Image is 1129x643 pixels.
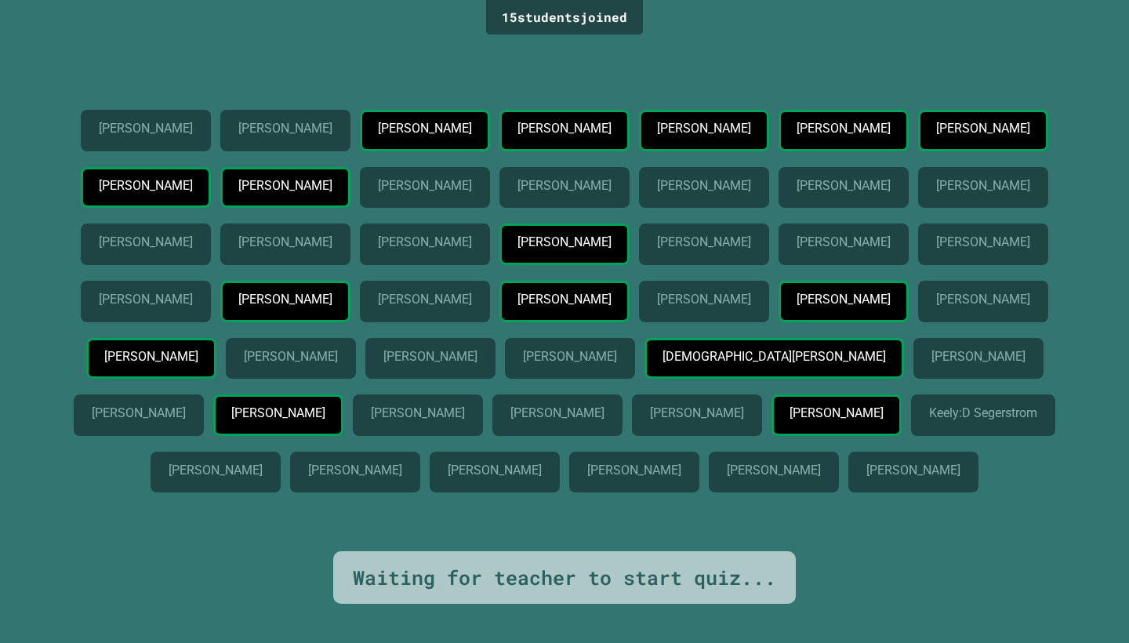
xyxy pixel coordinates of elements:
[99,122,192,136] p: [PERSON_NAME]
[378,179,471,193] p: [PERSON_NAME]
[371,406,464,420] p: [PERSON_NAME]
[378,235,471,249] p: [PERSON_NAME]
[517,235,611,249] p: [PERSON_NAME]
[238,122,332,136] p: [PERSON_NAME]
[523,350,616,364] p: [PERSON_NAME]
[931,350,1025,364] p: [PERSON_NAME]
[378,122,471,136] p: [PERSON_NAME]
[657,235,750,249] p: [PERSON_NAME]
[790,406,883,420] p: [PERSON_NAME]
[797,292,890,307] p: [PERSON_NAME]
[587,463,681,478] p: [PERSON_NAME]
[936,292,1029,307] p: [PERSON_NAME]
[238,179,332,193] p: [PERSON_NAME]
[797,122,890,136] p: [PERSON_NAME]
[510,406,604,420] p: [PERSON_NAME]
[378,292,471,307] p: [PERSON_NAME]
[308,463,401,478] p: [PERSON_NAME]
[238,292,332,307] p: [PERSON_NAME]
[936,235,1029,249] p: [PERSON_NAME]
[99,235,192,249] p: [PERSON_NAME]
[169,463,262,478] p: [PERSON_NAME]
[797,235,890,249] p: [PERSON_NAME]
[99,292,192,307] p: [PERSON_NAME]
[663,350,884,364] p: [DEMOGRAPHIC_DATA][PERSON_NAME]
[866,463,960,478] p: [PERSON_NAME]
[727,463,820,478] p: [PERSON_NAME]
[657,122,750,136] p: [PERSON_NAME]
[244,350,337,364] p: [PERSON_NAME]
[99,179,192,193] p: [PERSON_NAME]
[936,179,1029,193] p: [PERSON_NAME]
[936,122,1029,136] p: [PERSON_NAME]
[650,406,743,420] p: [PERSON_NAME]
[231,406,325,420] p: [PERSON_NAME]
[657,179,750,193] p: [PERSON_NAME]
[517,122,611,136] p: [PERSON_NAME]
[929,406,1036,420] p: Keely:D Segerstrom
[238,235,332,249] p: [PERSON_NAME]
[104,350,198,364] p: [PERSON_NAME]
[797,179,890,193] p: [PERSON_NAME]
[92,406,185,420] p: [PERSON_NAME]
[517,292,611,307] p: [PERSON_NAME]
[353,563,776,593] div: Waiting for teacher to start quiz...
[448,463,541,478] p: [PERSON_NAME]
[383,350,477,364] p: [PERSON_NAME]
[517,179,611,193] p: [PERSON_NAME]
[657,292,750,307] p: [PERSON_NAME]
